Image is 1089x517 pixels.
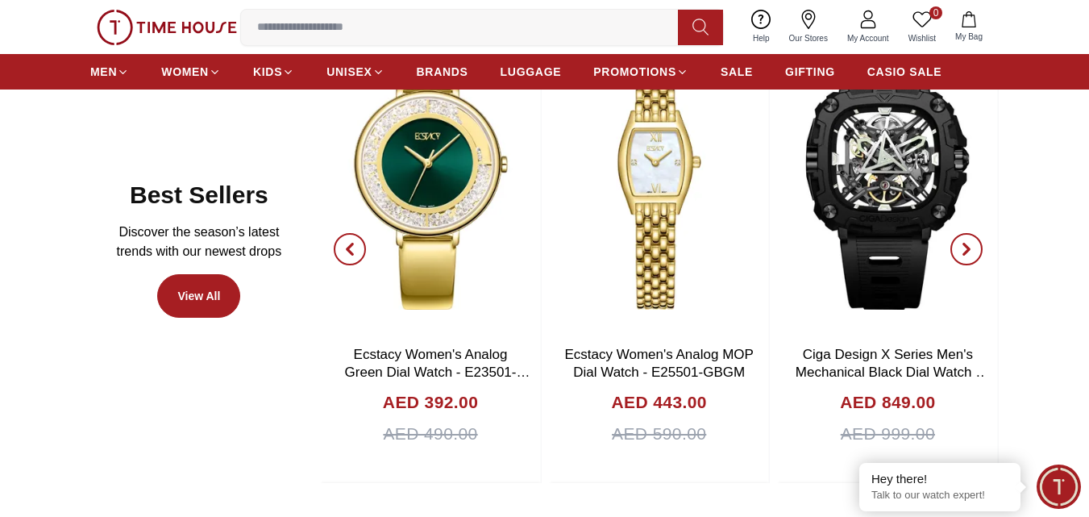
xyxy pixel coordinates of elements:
span: Help [746,32,776,44]
a: Ciga Design X Series Men's Mechanical Black Dial Watch - X051-BB01- W5B [796,347,989,398]
span: GIFTING [785,64,835,80]
span: UNISEX [326,64,372,80]
a: GIFTING [785,57,835,86]
span: MEN [90,64,117,80]
span: 0 [929,6,942,19]
span: AED 590.00 [612,421,706,447]
h4: AED 849.00 [840,390,935,415]
span: PROMOTIONS [593,64,676,80]
span: My Bag [949,31,989,43]
h2: Best Sellers [130,181,268,210]
h4: AED 443.00 [611,390,706,415]
a: Ecstacy Women's Analog Green Dial Watch - E23501-GBGG [345,347,530,398]
a: View All [157,274,240,318]
span: WOMEN [161,64,209,80]
span: SALE [721,64,753,80]
a: PROMOTIONS [593,57,688,86]
h4: AED 392.00 [383,390,478,415]
p: Discover the season’s latest trends with our newest drops [103,223,295,261]
a: MEN [90,57,129,86]
p: Talk to our watch expert! [871,489,1008,502]
a: Our Stores [779,6,838,48]
span: LUGGAGE [501,64,562,80]
a: 0Wishlist [899,6,946,48]
span: Our Stores [783,32,834,44]
a: SALE [721,57,753,86]
a: Help [743,6,779,48]
span: CASIO SALE [867,64,942,80]
button: My Bag [946,8,992,46]
img: Ciga Design X Series Men's Mechanical Black Dial Watch - X051-BB01- W5B [778,15,998,338]
div: Chat Widget [1037,465,1081,509]
span: Wishlist [902,32,942,44]
img: ... [97,10,237,45]
span: My Account [841,32,896,44]
span: AED 490.00 [383,421,477,447]
a: WOMEN [161,57,221,86]
a: KIDS [253,57,294,86]
span: KIDS [253,64,282,80]
a: BRANDS [417,57,468,86]
a: UNISEX [326,57,384,86]
a: CASIO SALE [867,57,942,86]
img: Ecstacy Women's Analog MOP Dial Watch - E25501-GBGM [549,15,769,338]
a: LUGGAGE [501,57,562,86]
span: AED 999.00 [841,421,935,447]
img: Ecstacy Women's Analog Green Dial Watch - E23501-GBGG [321,15,541,338]
a: Ecstacy Women's Analog MOP Dial Watch - E25501-GBGM [564,347,753,380]
div: Hey there! [871,471,1008,487]
span: BRANDS [417,64,468,80]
